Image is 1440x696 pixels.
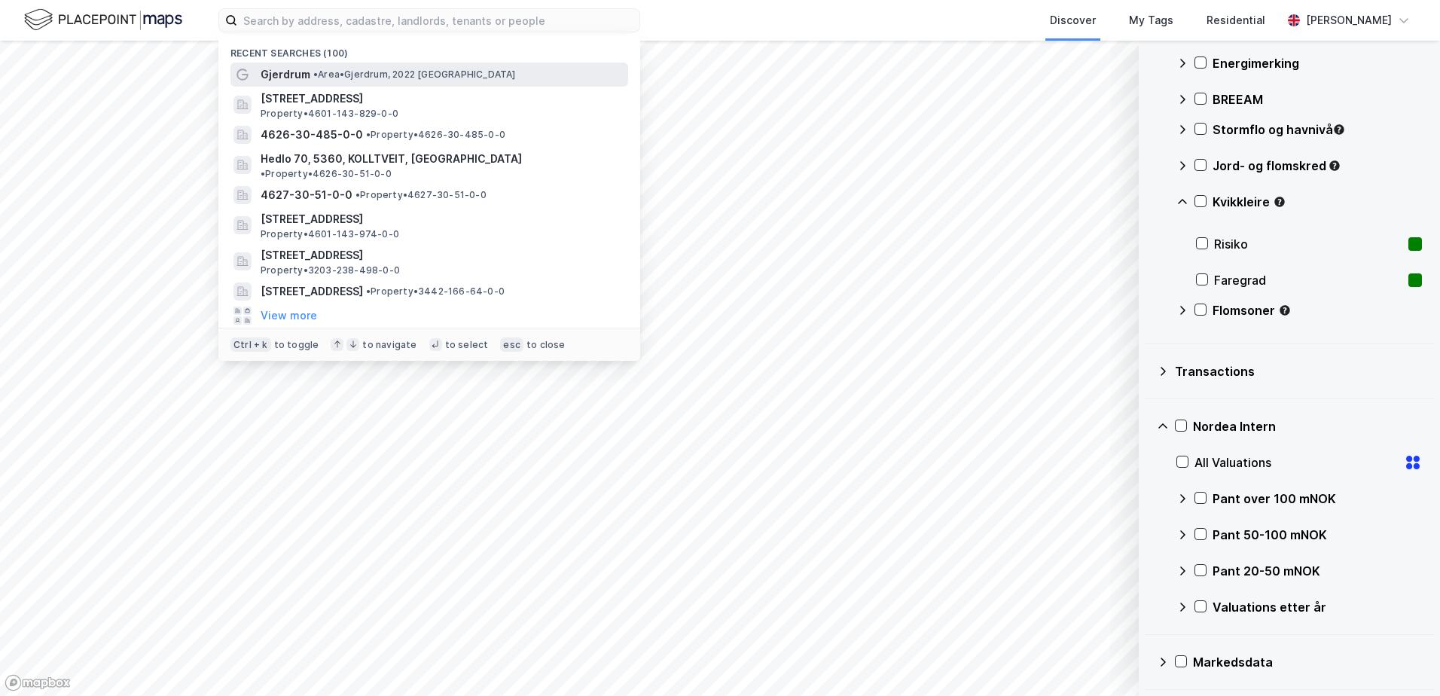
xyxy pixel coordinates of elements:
div: Transactions [1175,362,1422,380]
span: Property • 4626-30-51-0-0 [261,168,392,180]
div: Discover [1050,11,1096,29]
div: [PERSON_NAME] [1306,11,1392,29]
div: Tooltip anchor [1328,159,1341,172]
div: Risiko [1214,235,1402,253]
span: • [261,168,265,179]
div: to select [445,339,489,351]
span: Property • 4601-143-974-0-0 [261,228,399,240]
span: • [366,285,371,297]
div: Flomsoner [1213,301,1422,319]
a: Mapbox homepage [5,674,71,691]
span: Hedlo 70, 5360, KOLLTVEIT, [GEOGRAPHIC_DATA] [261,150,522,168]
div: Kvikkleire [1213,193,1422,211]
div: My Tags [1129,11,1173,29]
div: to toggle [274,339,319,351]
span: [STREET_ADDRESS] [261,90,622,108]
span: [STREET_ADDRESS] [261,246,622,264]
span: Property • 4601-143-829-0-0 [261,108,398,120]
span: Property • 3442-166-64-0-0 [366,285,505,298]
span: Property • 4626-30-485-0-0 [366,129,505,141]
div: Recent searches (100) [218,35,640,63]
div: esc [500,337,523,353]
div: Nordea Intern [1193,417,1422,435]
div: Ctrl + k [230,337,271,353]
div: Markedsdata [1193,653,1422,671]
button: View more [261,307,317,325]
span: [STREET_ADDRESS] [261,210,622,228]
span: Property • 4627-30-51-0-0 [355,189,487,201]
div: Stormflo og havnivå [1213,121,1422,139]
span: 4627-30-51-0-0 [261,186,352,204]
span: • [355,189,360,200]
img: logo.f888ab2527a4732fd821a326f86c7f29.svg [24,7,182,33]
span: • [366,129,371,140]
span: Area • Gjerdrum, 2022 [GEOGRAPHIC_DATA] [313,69,516,81]
div: Valuations etter år [1213,598,1422,616]
input: Search by address, cadastre, landlords, tenants or people [237,9,639,32]
div: BREEAM [1213,90,1422,108]
div: Pant 50-100 mNOK [1213,526,1422,544]
div: Pant 20-50 mNOK [1213,562,1422,580]
span: Property • 3203-238-498-0-0 [261,264,400,276]
span: • [313,69,318,80]
div: Jord- og flomskred [1213,157,1422,175]
div: Faregrad [1214,271,1402,289]
div: Pant over 100 mNOK [1213,490,1422,508]
div: All Valuations [1194,453,1398,472]
span: [STREET_ADDRESS] [261,282,363,301]
span: 4626-30-485-0-0 [261,126,363,144]
div: Tooltip anchor [1332,123,1346,136]
div: Energimerking [1213,54,1422,72]
div: to navigate [362,339,416,351]
div: Tooltip anchor [1273,195,1286,209]
div: Residential [1207,11,1265,29]
div: to close [526,339,566,351]
span: Gjerdrum [261,66,310,84]
div: Tooltip anchor [1278,304,1292,317]
iframe: Chat Widget [1365,624,1440,696]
